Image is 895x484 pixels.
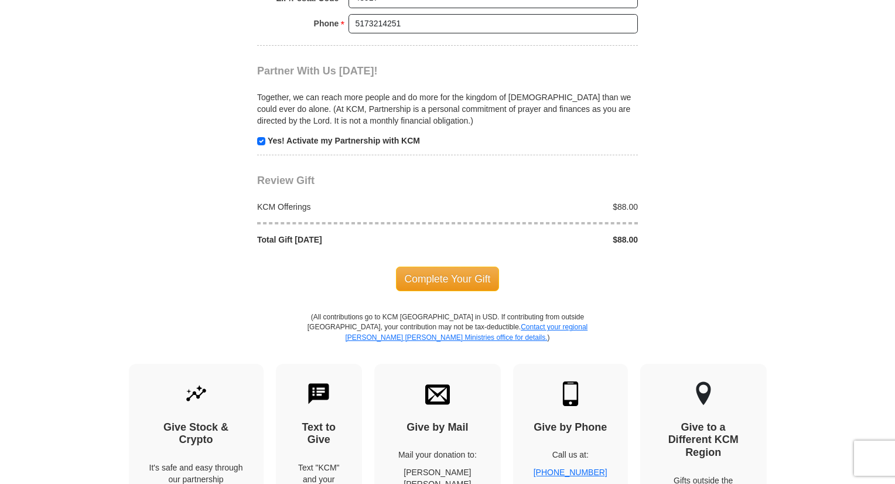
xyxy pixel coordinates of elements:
img: envelope.svg [425,381,450,406]
strong: Phone [314,15,339,32]
img: mobile.svg [558,381,583,406]
img: give-by-stock.svg [184,381,209,406]
h4: Text to Give [296,421,342,446]
span: Complete Your Gift [396,267,500,291]
p: Together, we can reach more people and do more for the kingdom of [DEMOGRAPHIC_DATA] than we coul... [257,91,638,127]
p: Call us at: [534,449,607,461]
div: $88.00 [448,234,644,246]
div: Total Gift [DATE] [251,234,448,246]
h4: Give by Mail [395,421,480,434]
h4: Give Stock & Crypto [149,421,243,446]
h4: Give by Phone [534,421,607,434]
span: Review Gift [257,175,315,186]
img: text-to-give.svg [306,381,331,406]
div: $88.00 [448,201,644,213]
h4: Give to a Different KCM Region [661,421,746,459]
p: (All contributions go to KCM [GEOGRAPHIC_DATA] in USD. If contributing from outside [GEOGRAPHIC_D... [307,312,588,363]
a: [PHONE_NUMBER] [534,468,607,477]
p: Mail your donation to: [395,449,480,461]
a: Contact your regional [PERSON_NAME] [PERSON_NAME] Ministries office for details. [345,323,587,341]
strong: Yes! Activate my Partnership with KCM [268,136,420,145]
div: KCM Offerings [251,201,448,213]
img: other-region [695,381,712,406]
span: Partner With Us [DATE]! [257,65,378,77]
